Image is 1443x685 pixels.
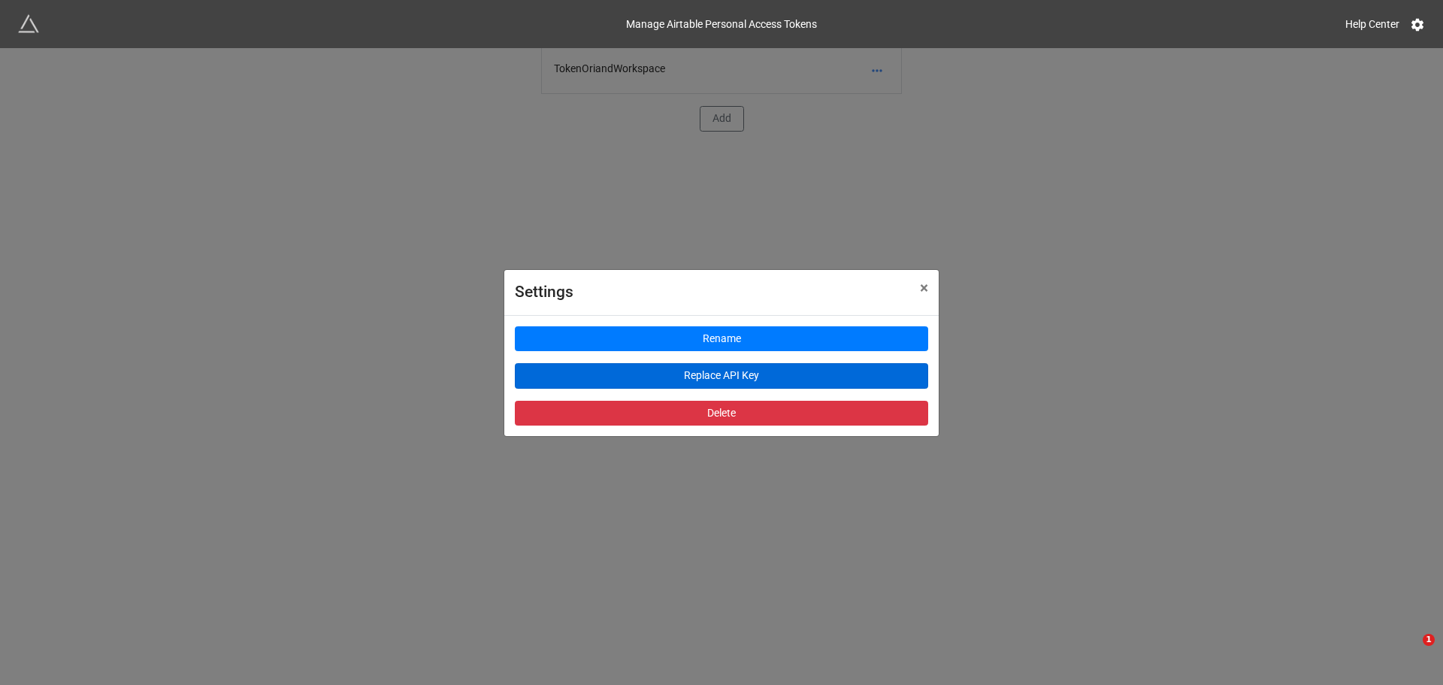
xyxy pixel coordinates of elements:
[515,326,928,352] button: Rename
[515,363,928,389] button: Replace API Key
[515,280,887,305] div: Settings
[920,279,928,297] span: ×
[626,11,817,38] div: Manage Airtable Personal Access Tokens
[18,14,39,35] img: miniextensions-icon.73ae0678.png
[1392,634,1428,670] iframe: Intercom live chat
[1423,634,1435,646] span: 1
[1335,11,1410,38] a: Help Center
[515,401,928,426] button: Delete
